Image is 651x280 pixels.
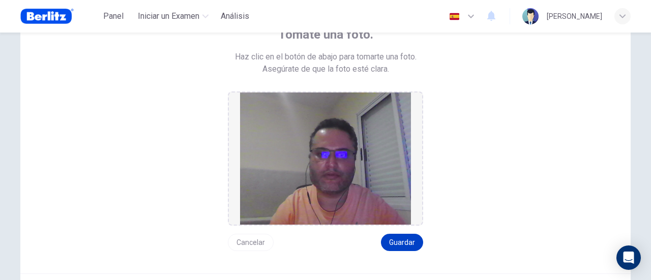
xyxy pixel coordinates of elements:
[20,6,97,26] a: Berlitz Brasil logo
[240,92,411,225] img: preview screemshot
[262,63,389,75] span: Asegúrate de que la foto esté clara.
[103,10,124,22] span: Panel
[20,6,74,26] img: Berlitz Brasil logo
[448,13,461,20] img: es
[381,234,423,251] button: Guardar
[138,10,199,22] span: Iniciar un Examen
[134,7,213,25] button: Iniciar un Examen
[97,7,130,25] button: Panel
[278,26,373,43] span: Tómate una foto.
[235,51,417,63] span: Haz clic en el botón de abajo para tomarte una foto.
[228,234,274,251] button: Cancelar
[217,7,253,25] button: Análisis
[616,245,641,270] div: Open Intercom Messenger
[217,7,253,25] div: Necesitas una licencia para acceder a este contenido
[221,10,249,22] span: Análisis
[547,10,602,22] div: [PERSON_NAME]
[522,8,539,24] img: Profile picture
